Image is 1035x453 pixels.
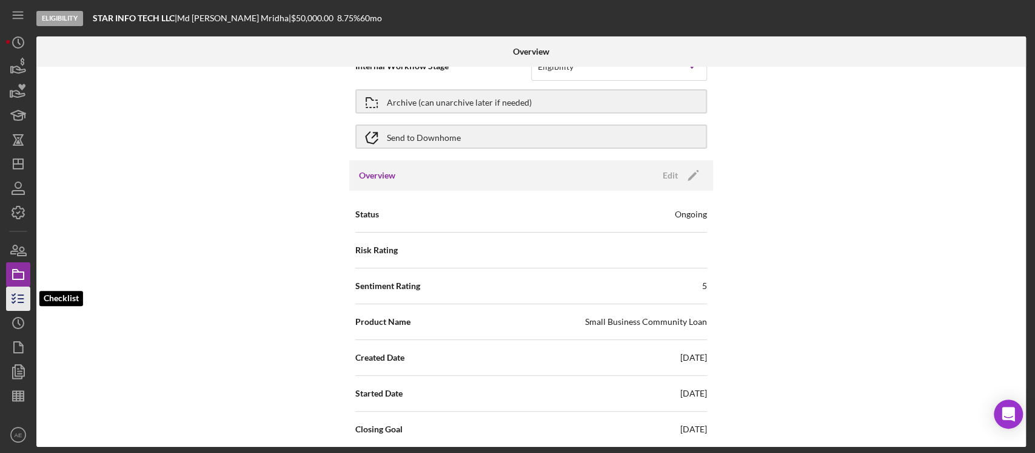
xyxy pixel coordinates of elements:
div: 5 [702,280,707,292]
span: Created Date [355,352,404,364]
span: Closing Goal [355,423,403,435]
span: Started Date [355,387,403,400]
button: Archive (can unarchive later if needed) [355,89,707,114]
div: [DATE] [680,387,707,400]
div: [DATE] [680,423,707,435]
h3: Overview [359,169,395,182]
button: Edit [655,166,703,185]
div: Edit [663,166,678,185]
div: [DATE] [680,352,707,364]
span: Status [355,208,379,220]
button: Send to Downhome [355,124,707,149]
span: Risk Rating [355,244,398,256]
button: AE [6,423,30,447]
span: Product Name [355,316,410,328]
text: AE [15,432,22,438]
b: Overview [513,47,549,56]
div: | [93,13,177,23]
div: 60 mo [360,13,382,23]
div: Eligibility [36,11,83,26]
div: Md [PERSON_NAME] Mridha | [177,13,291,23]
div: Archive (can unarchive later if needed) [387,90,532,112]
span: Sentiment Rating [355,280,420,292]
div: Small Business Community Loan [585,316,707,328]
div: Send to Downhome [387,126,461,148]
div: $50,000.00 [291,13,337,23]
div: 8.75 % [337,13,360,23]
div: Ongoing [675,208,707,220]
div: Open Intercom Messenger [994,400,1023,429]
div: Eligibility [538,62,574,72]
b: STAR INFO TECH LLC [93,13,175,23]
